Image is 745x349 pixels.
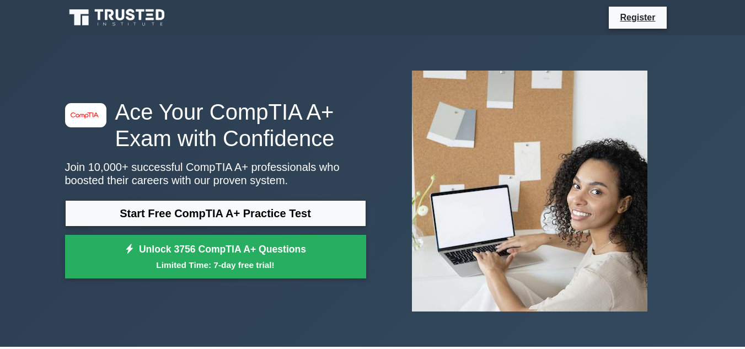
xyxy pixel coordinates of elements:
[65,200,366,227] a: Start Free CompTIA A+ Practice Test
[65,235,366,279] a: Unlock 3756 CompTIA A+ QuestionsLimited Time: 7-day free trial!
[65,160,366,187] p: Join 10,000+ successful CompTIA A+ professionals who boosted their careers with our proven system.
[613,10,662,24] a: Register
[79,259,352,271] small: Limited Time: 7-day free trial!
[65,99,366,152] h1: Ace Your CompTIA A+ Exam with Confidence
